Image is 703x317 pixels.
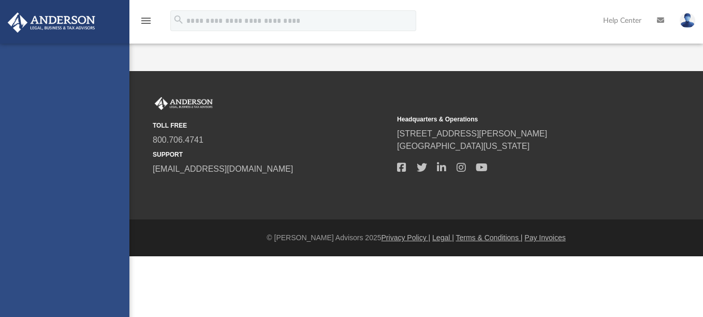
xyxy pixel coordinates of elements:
[432,233,454,242] a: Legal |
[397,129,547,138] a: [STREET_ADDRESS][PERSON_NAME]
[153,164,293,173] a: [EMAIL_ADDRESS][DOMAIN_NAME]
[173,14,184,25] i: search
[140,15,152,27] i: menu
[129,232,703,243] div: © [PERSON_NAME] Advisors 2025
[397,142,530,150] a: [GEOGRAPHIC_DATA][US_STATE]
[382,233,431,242] a: Privacy Policy |
[5,12,98,33] img: Anderson Advisors Platinum Portal
[153,121,390,130] small: TOLL FREE
[397,115,634,124] small: Headquarters & Operations
[153,135,203,144] a: 800.706.4741
[140,20,152,27] a: menu
[524,233,565,242] a: Pay Invoices
[153,97,215,111] img: Anderson Advisors Platinum Portal
[456,233,523,242] a: Terms & Conditions |
[680,13,695,28] img: User Pic
[153,150,390,159] small: SUPPORT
